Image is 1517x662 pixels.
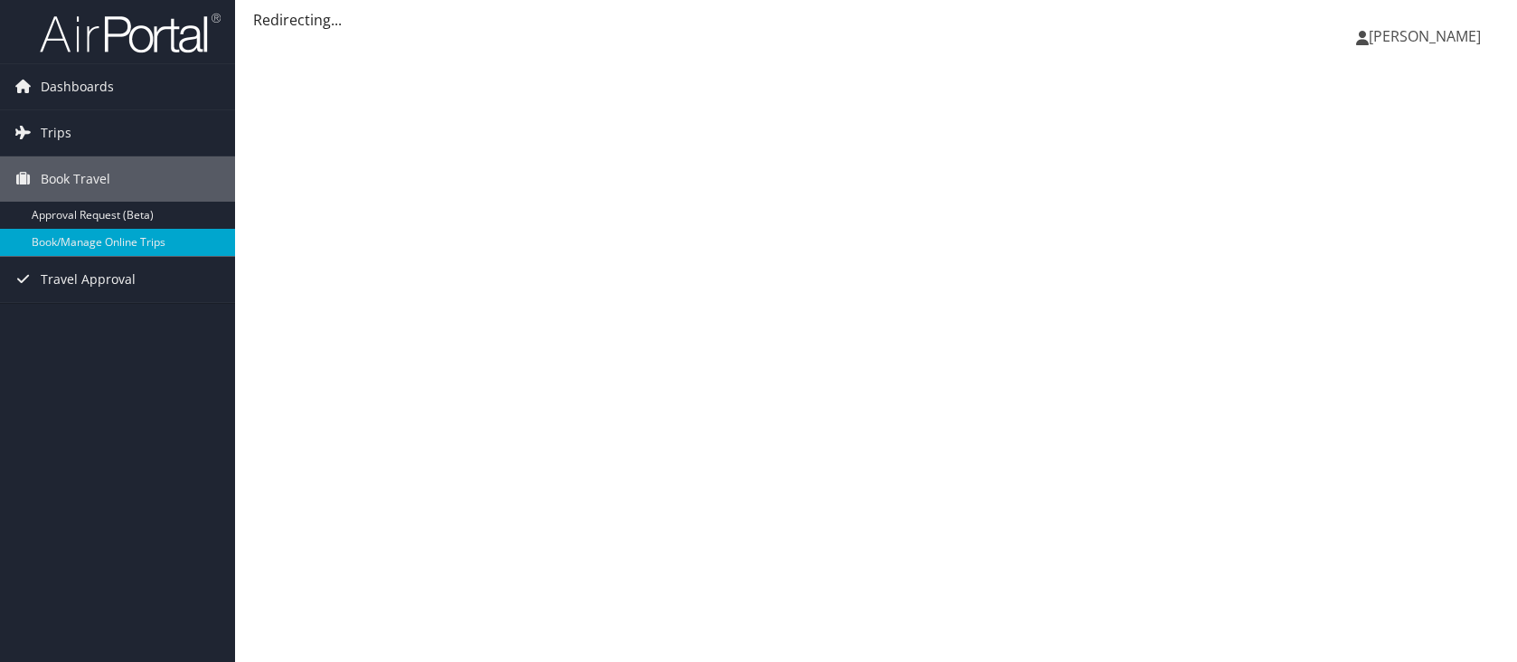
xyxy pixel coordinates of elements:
[1356,9,1499,63] a: [PERSON_NAME]
[41,156,110,202] span: Book Travel
[1369,26,1481,46] span: [PERSON_NAME]
[253,9,1499,31] div: Redirecting...
[40,12,221,54] img: airportal-logo.png
[41,64,114,109] span: Dashboards
[41,110,71,156] span: Trips
[41,257,136,302] span: Travel Approval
